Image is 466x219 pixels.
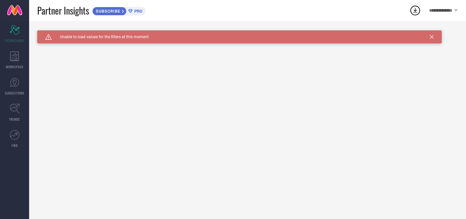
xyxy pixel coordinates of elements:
span: SUBSCRIBE [93,9,122,14]
span: Unable to load values for the filters at this moment. [52,35,150,39]
span: PRO [133,9,142,14]
span: WORKSPACE [6,64,24,69]
div: Open download list [409,5,421,16]
span: SCORECARDS [5,38,24,43]
a: SUBSCRIBEPRO [92,5,146,16]
span: SUGGESTIONS [5,91,25,95]
span: Partner Insights [37,4,89,17]
div: Unable to load filters at this moment. Please try later. [37,30,458,36]
span: TRENDS [9,117,20,122]
span: FWD [12,143,18,148]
